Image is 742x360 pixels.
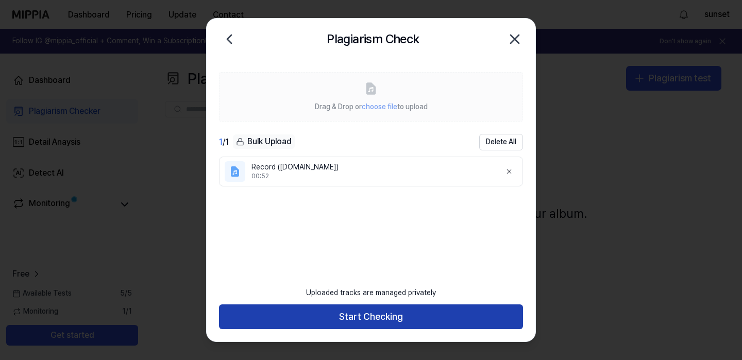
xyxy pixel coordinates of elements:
[251,162,493,173] div: Record ([DOMAIN_NAME])
[219,304,523,329] button: Start Checking
[233,134,295,149] button: Bulk Upload
[219,137,223,147] span: 1
[479,134,523,150] button: Delete All
[300,282,442,304] div: Uploaded tracks are managed privately
[251,172,493,181] div: 00:52
[362,102,397,111] span: choose file
[315,102,428,111] span: Drag & Drop or to upload
[219,136,229,148] div: / 1
[327,29,419,49] h2: Plagiarism Check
